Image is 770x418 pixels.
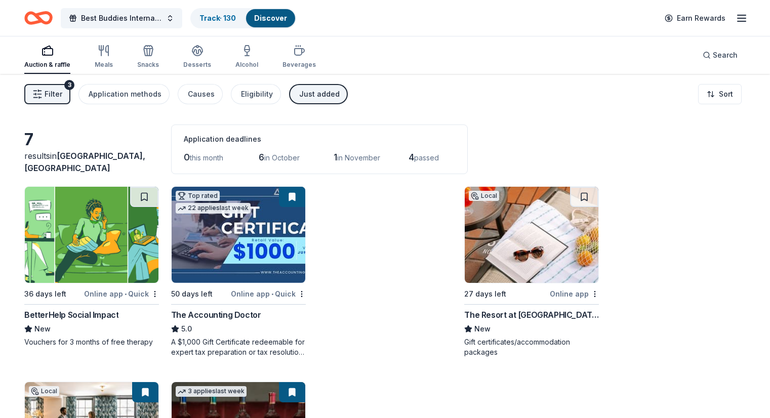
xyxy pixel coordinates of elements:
button: Application methods [78,84,170,104]
a: Earn Rewards [659,9,732,27]
img: Image for The Resort at Pelican Hill [465,187,598,283]
button: Auction & raffle [24,40,70,74]
div: 7 [24,130,159,150]
span: Filter [45,88,62,100]
div: 3 [64,80,74,90]
div: Meals [95,61,113,69]
button: Desserts [183,40,211,74]
button: Snacks [137,40,159,74]
span: in November [337,153,380,162]
div: Eligibility [241,88,273,100]
span: 1 [334,152,337,162]
div: Application deadlines [184,133,455,145]
div: The Resort at [GEOGRAPHIC_DATA] [464,309,599,321]
button: Search [695,45,746,65]
div: 22 applies last week [176,203,251,214]
div: The Accounting Doctor [171,309,261,321]
button: Eligibility [231,84,281,104]
button: Best Buddies International, [GEOGRAPHIC_DATA], Champion of the Year Gala [61,8,182,28]
div: 27 days left [464,288,506,300]
div: 50 days left [171,288,213,300]
span: 0 [184,152,190,162]
button: Meals [95,40,113,74]
div: Vouchers for 3 months of free therapy [24,337,159,347]
div: Auction & raffle [24,61,70,69]
div: Desserts [183,61,211,69]
div: Online app Quick [231,287,306,300]
span: 4 [409,152,414,162]
div: Top rated [176,191,220,201]
span: [GEOGRAPHIC_DATA], [GEOGRAPHIC_DATA] [24,151,145,173]
div: Gift certificates/accommodation packages [464,337,599,357]
button: Just added [289,84,348,104]
button: Causes [178,84,223,104]
a: Image for BetterHelp Social Impact36 days leftOnline app•QuickBetterHelp Social ImpactNewVouchers... [24,186,159,347]
div: Snacks [137,61,159,69]
div: Online app Quick [84,287,159,300]
span: in October [264,153,300,162]
span: this month [190,153,223,162]
button: Alcohol [235,40,258,74]
button: Track· 130Discover [190,8,296,28]
a: Image for The Resort at Pelican HillLocal27 days leftOnline appThe Resort at [GEOGRAPHIC_DATA]New... [464,186,599,357]
div: Application methods [89,88,161,100]
span: passed [414,153,439,162]
span: • [125,290,127,298]
a: Discover [254,14,287,22]
img: Image for The Accounting Doctor [172,187,305,283]
div: 3 applies last week [176,386,247,397]
a: Image for The Accounting DoctorTop rated22 applieslast week50 days leftOnline app•QuickThe Accoun... [171,186,306,357]
div: Local [29,386,59,396]
div: Local [469,191,499,201]
span: New [474,323,491,335]
div: Causes [188,88,215,100]
button: Sort [698,84,742,104]
div: BetterHelp Social Impact [24,309,118,321]
span: Sort [719,88,733,100]
span: 5.0 [181,323,192,335]
button: Beverages [282,40,316,74]
div: A $1,000 Gift Certificate redeemable for expert tax preparation or tax resolution services—recipi... [171,337,306,357]
div: 36 days left [24,288,66,300]
span: Search [713,49,738,61]
div: Alcohol [235,61,258,69]
span: Best Buddies International, [GEOGRAPHIC_DATA], Champion of the Year Gala [81,12,162,24]
div: Just added [299,88,340,100]
span: • [271,290,273,298]
button: Filter3 [24,84,70,104]
span: 6 [259,152,264,162]
div: Beverages [282,61,316,69]
div: Online app [550,287,599,300]
img: Image for BetterHelp Social Impact [25,187,158,283]
div: results [24,150,159,174]
span: in [24,151,145,173]
span: New [34,323,51,335]
a: Home [24,6,53,30]
a: Track· 130 [199,14,236,22]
